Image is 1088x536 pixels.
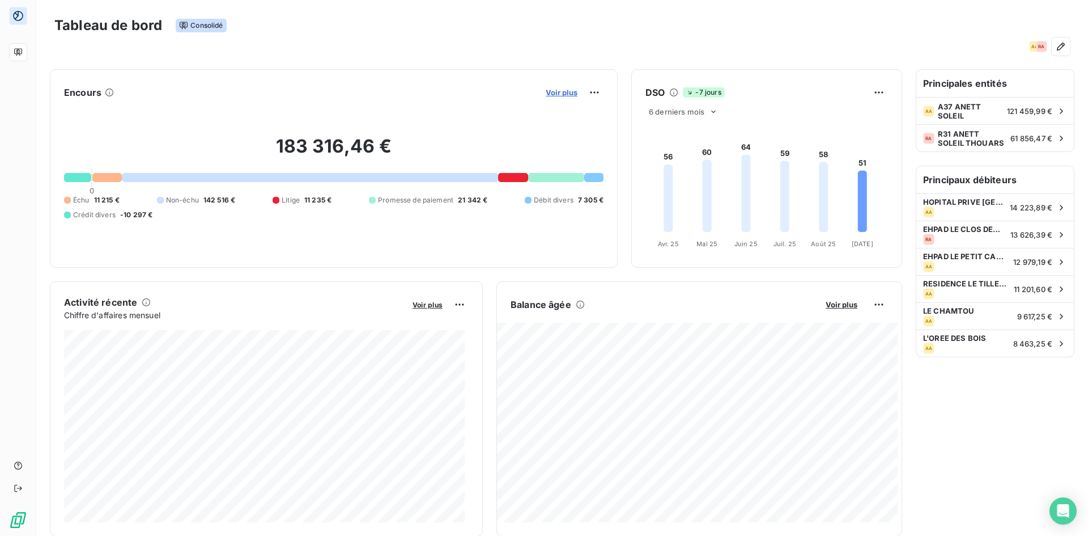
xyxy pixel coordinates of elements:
span: Consolidé [176,19,226,32]
span: HOPITAL PRIVE [GEOGRAPHIC_DATA][PERSON_NAME] [923,197,1003,206]
span: EHPAD LE PETIT CASTEL [923,252,1006,261]
span: Promesse de paiement [378,195,453,205]
span: 6 derniers mois [649,107,704,116]
h6: Balance âgée [511,298,571,311]
span: Voir plus [413,301,443,309]
span: 21 342 € [458,195,487,205]
div: AA [1029,41,1040,52]
span: Litige [282,195,300,205]
div: AA [923,288,934,299]
div: L'OREE DES BOISAA8 463,25 € [916,330,1074,357]
span: RESIDENCE LE TILLEUL [923,279,1007,288]
span: EHPAD LE CLOS DES MYOSOTIS [923,225,1004,234]
button: Voir plus [542,87,581,98]
h6: DSO [645,86,665,99]
span: L'OREE DES BOIS [923,334,1006,343]
tspan: Juil. 25 [773,240,796,248]
div: AA [923,105,934,117]
button: Voir plus [409,299,446,310]
div: AA [923,261,934,272]
span: 12 979,19 € [1013,258,1052,267]
span: 11 201,60 € [1014,285,1052,294]
tspan: [DATE] [852,240,873,248]
span: 7 305 € [578,195,603,205]
span: Voir plus [546,88,577,97]
div: RA [1036,41,1047,52]
span: LE CHAMTOU [923,306,1010,315]
div: AA [923,315,934,327]
tspan: Mai 25 [696,240,717,248]
div: RA [923,234,934,245]
span: A37 ANETT SOLEIL [938,102,1004,120]
h3: Tableau de bord [54,15,162,36]
span: -10 297 € [120,210,152,220]
div: RA [923,133,934,144]
tspan: Juin 25 [734,240,758,248]
span: 142 516 € [203,195,235,205]
span: Non-échu [166,195,199,205]
span: 13 626,39 € [1010,230,1052,239]
h6: Activité récente [64,296,137,309]
h6: Encours [64,86,101,99]
span: 11 215 € [94,195,120,205]
span: 61 856,47 € [1010,134,1052,143]
span: 14 223,89 € [1010,203,1052,212]
div: RESIDENCE LE TILLEULAA11 201,60 € [916,275,1074,302]
span: Crédit divers [73,210,116,220]
h6: Principaux débiteurs [916,166,1074,193]
div: EHPAD LE CLOS DES MYOSOTISRA13 626,39 € [916,221,1074,248]
span: 8 463,25 € [1013,339,1053,348]
div: HOPITAL PRIVE [GEOGRAPHIC_DATA][PERSON_NAME]AA14 223,89 € [916,193,1074,221]
div: AA [923,206,934,218]
div: EHPAD LE PETIT CASTELAA12 979,19 € [916,248,1074,275]
span: 121 459,99 € [1007,107,1052,116]
div: AA [923,343,934,354]
span: R31 ANETT SOLEIL THOUARS [938,129,1007,147]
span: Chiffre d'affaires mensuel [64,309,405,321]
h6: Principales entités [916,70,1074,97]
span: 9 617,25 € [1017,312,1053,321]
span: Échu [73,195,90,205]
span: 0 [90,186,94,195]
div: Open Intercom Messenger [1049,497,1077,525]
span: Débit divers [534,195,573,205]
tspan: Août 25 [811,240,836,248]
img: Logo LeanPay [9,511,27,529]
button: Voir plus [822,299,861,310]
span: 11 235 € [304,195,331,205]
h2: 183 316,46 € [64,135,603,169]
div: LE CHAMTOUAA9 617,25 € [916,302,1074,330]
tspan: Avr. 25 [658,240,679,248]
span: -7 jours [683,87,724,98]
span: Voir plus [826,300,857,309]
